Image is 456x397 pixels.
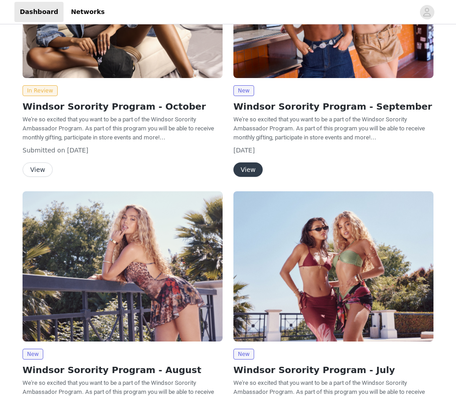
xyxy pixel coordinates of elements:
h2: Windsor Sorority Program - July [233,363,433,377]
span: New [23,349,43,360]
span: [DATE] [233,147,255,154]
img: Windsor [233,191,433,342]
a: View [233,166,263,173]
button: View [23,162,53,177]
h2: Windsor Sorority Program - August [23,363,223,377]
span: Submitted on [23,147,65,154]
span: In Review [23,85,58,96]
a: Networks [65,2,110,22]
a: Dashboard [14,2,64,22]
span: New [233,85,254,96]
img: Windsor [23,191,223,342]
span: New [233,349,254,360]
span: We're so excited that you want to be a part of the Windsor Sorority Ambassador Program. As part o... [233,116,425,141]
span: We're so excited that you want to be a part of the Windsor Sorority Ambassador Program. As part o... [23,116,214,141]
button: View [233,162,263,177]
h2: Windsor Sorority Program - October [23,100,223,113]
div: avatar [423,5,431,19]
span: [DATE] [67,147,88,154]
a: View [23,166,53,173]
h2: Windsor Sorority Program - September [233,100,433,113]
